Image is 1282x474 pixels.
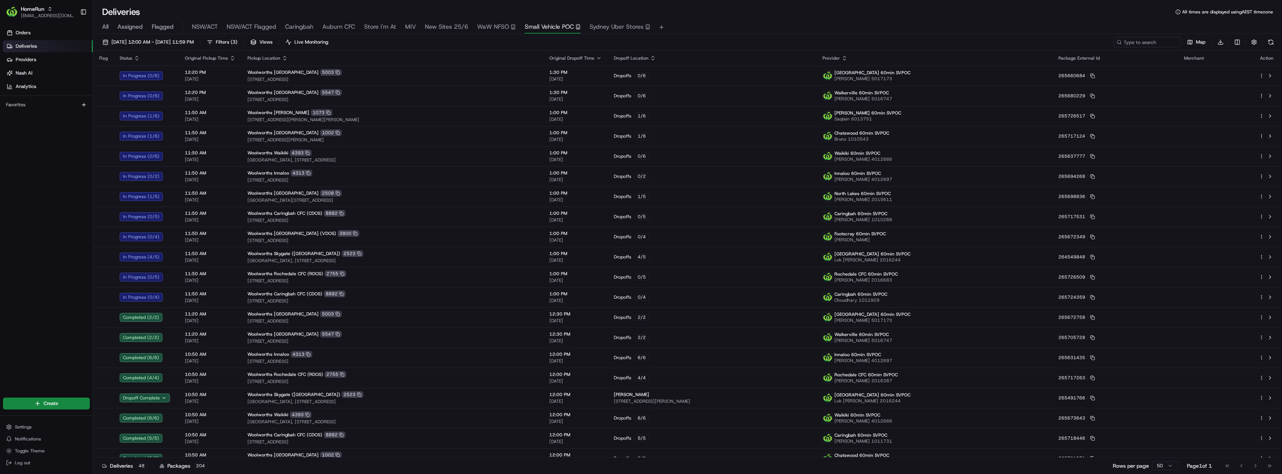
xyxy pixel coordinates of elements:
span: Woolworths Waikiki [247,150,288,156]
span: [DATE] [185,177,236,183]
span: [STREET_ADDRESS][PERSON_NAME][PERSON_NAME] [247,117,537,123]
span: Woolworths Innaloo [247,351,289,357]
div: 1002 [320,129,342,136]
button: Create [3,398,90,409]
button: 265637777 [1058,153,1095,159]
img: ww.png [823,131,833,141]
button: Log out [3,458,90,468]
span: Dropoffs [614,314,631,320]
img: ww.png [823,111,833,121]
span: [PERSON_NAME] 2016683 [834,277,898,283]
span: 265637777 [1058,153,1085,159]
button: 265660684 [1058,73,1095,79]
div: Action [1259,55,1275,61]
span: [PERSON_NAME] 60min SVPOC [834,110,901,116]
span: 265694268 [1058,173,1085,179]
span: Bruno 1010543 [834,136,889,142]
span: Merchant [1184,55,1204,61]
img: ww.png [823,313,833,322]
button: Dropoff Complete [120,393,170,402]
div: 4313 [291,170,312,176]
span: Create [44,400,58,407]
span: 265680229 [1058,93,1085,99]
span: [PERSON_NAME] 5017173 [834,76,910,82]
span: [DATE] [549,217,602,223]
button: 265718446 [1058,435,1095,441]
span: 1:00 PM [549,130,602,136]
button: 265724359 [1058,294,1095,300]
span: [GEOGRAPHIC_DATA] 60min SVPOC [834,70,910,76]
span: 11:50 AM [185,291,236,297]
span: 265705728 [1058,335,1085,340]
span: Original Pickup Time [185,55,228,61]
a: Nash AI [3,67,93,79]
span: [PERSON_NAME] 5016747 [834,96,892,102]
span: Filters [216,39,237,45]
button: Refresh [1266,37,1276,47]
span: Dropoffs [614,274,631,280]
span: [PERSON_NAME] 4012697 [834,358,892,364]
span: [STREET_ADDRESS] [247,278,537,284]
span: Rochedale CFC 60min SVPOC [834,271,898,277]
span: 11:20 AM [185,311,236,317]
span: Woolworths Rochedale CFC (RDOS) [247,271,323,277]
span: Woolworths [GEOGRAPHIC_DATA] [247,311,319,317]
span: Rochedale CFC 60min SVPOC [834,372,898,378]
span: [PERSON_NAME] 1010288 [834,217,892,223]
span: 265701371 [1058,455,1085,461]
button: 265717531 [1058,214,1095,220]
span: [PERSON_NAME] 2016387 [834,378,898,384]
span: Lok [PERSON_NAME] 2016244 [834,257,910,263]
span: Dropoffs [614,214,631,220]
span: 1:00 PM [549,210,602,216]
span: 265673643 [1058,415,1085,421]
span: [DATE] [549,338,602,344]
span: Woolworths [GEOGRAPHIC_DATA] [247,90,319,95]
a: Providers [3,54,93,66]
button: 265726517 [1058,113,1095,119]
img: ww.png [823,151,833,161]
span: Dropoffs [614,194,631,200]
span: [STREET_ADDRESS] [247,358,537,364]
span: All times are displayed using AEST timezone [1182,9,1273,15]
span: Woolworths [PERSON_NAME] [247,110,309,116]
span: [GEOGRAPHIC_DATA], [STREET_ADDRESS] [247,157,537,163]
span: Dropoffs [614,254,631,260]
button: Toggle Theme [3,446,90,456]
span: Flagged [152,22,174,31]
span: Saqlain 6013751 [834,116,901,122]
span: Woolworths Innaloo [247,170,289,176]
span: 12:00 PM [549,351,602,357]
span: Dropoffs [614,294,631,300]
span: [DATE] [549,298,602,304]
span: 12:30 PM [549,331,602,337]
span: [STREET_ADDRESS][PERSON_NAME] [247,137,537,143]
div: 6 / 6 [634,354,649,361]
span: Woolworths [GEOGRAPHIC_DATA] [247,331,319,337]
img: ww.png [823,413,833,423]
div: 0 / 5 [634,274,649,280]
span: Footscray 60min SVPOC [834,231,886,237]
button: 265680229 [1058,93,1095,99]
button: 265631435 [1058,355,1095,361]
span: [STREET_ADDRESS] [247,298,537,304]
div: 4393 [290,150,312,156]
span: 265717531 [1058,214,1085,220]
span: Woolworths Rochedale CFC (RDOS) [247,371,323,377]
span: Dropoffs [614,335,631,340]
span: Live Monitoring [294,39,328,45]
div: 0 / 5 [634,213,649,220]
span: Pickup Location [247,55,280,61]
span: [DATE] [549,358,602,364]
span: [DATE] [185,157,236,163]
button: HomeRun [21,5,44,13]
img: ww.png [823,333,833,342]
img: ww.png [823,192,833,201]
span: Dropoffs [614,133,631,139]
span: Notifications [15,436,41,442]
span: 10:50 AM [185,351,236,357]
span: 11:50 AM [185,271,236,277]
span: Status [120,55,132,61]
div: 0 / 4 [634,294,649,301]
